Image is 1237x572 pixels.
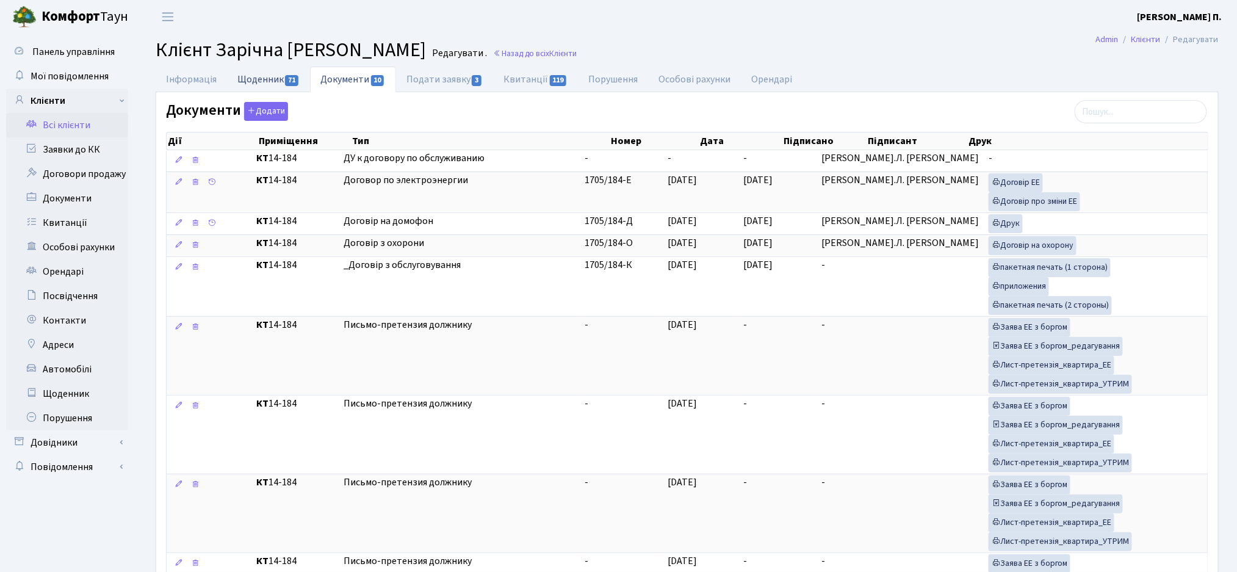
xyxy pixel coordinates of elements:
a: Лист-претензія_квартира_УТРИМ [989,454,1132,472]
a: приложения [989,277,1049,296]
a: Заява ЕЕ з боргом [989,397,1070,416]
a: Адреси [6,333,128,357]
span: _Договір з обслуговування [344,258,575,272]
a: пакетная печать (2 стороны) [989,296,1112,315]
b: Комфорт [41,7,100,26]
a: Лист-претензія_квартира_УТРИМ [989,532,1132,551]
span: [DATE] [668,214,698,228]
a: Договір ЕЕ [989,173,1043,192]
b: КТ [256,554,269,568]
span: - [743,318,747,331]
a: Подати заявку [396,67,493,92]
a: Договір про зміни ЕЕ [989,192,1080,211]
a: Квитанції [493,67,578,92]
span: - [668,151,672,165]
span: Таун [41,7,128,27]
a: Лист-претензія_квартира_ЕЕ [989,435,1114,454]
span: 71 [285,75,298,86]
span: - [585,397,588,410]
b: КТ [256,476,269,489]
span: Письмо-претензия должнику [344,397,575,411]
span: [DATE] [668,318,698,331]
b: КТ [256,173,269,187]
span: [DATE] [743,173,773,187]
span: - [743,397,747,410]
a: Договори продажу [6,162,128,186]
a: [PERSON_NAME] П. [1138,10,1222,24]
span: - [821,318,825,331]
span: Письмо-претензия должнику [344,476,575,490]
span: 1705/184-О [585,236,633,250]
b: КТ [256,214,269,228]
span: 1705/184-Д [585,214,633,228]
small: Редагувати . [430,48,487,59]
a: Інформація [156,67,227,92]
span: [DATE] [668,554,698,568]
span: [DATE] [743,236,773,250]
a: Друк [989,214,1023,233]
a: Клієнти [6,89,128,113]
b: КТ [256,151,269,165]
span: [PERSON_NAME].Л. [PERSON_NAME] [821,151,979,165]
span: Письмо-претензия должнику [344,318,575,332]
span: Клієнти [549,48,577,59]
a: Щоденник [227,67,310,92]
a: Заява ЕЕ з боргом [989,318,1070,337]
span: Договор по электроэнергии [344,173,575,187]
span: [PERSON_NAME].Л. [PERSON_NAME] [821,173,979,187]
span: Договір з охорони [344,236,575,250]
span: - [743,554,747,568]
th: Підписант [867,132,967,150]
button: Документи [244,102,288,121]
span: 1705/184-К [585,258,632,272]
span: 14-184 [256,214,334,228]
a: Всі клієнти [6,113,128,137]
span: - [743,476,747,489]
th: Підписано [783,132,867,150]
a: Лист-претензія_квартира_ЕЕ [989,513,1114,532]
b: КТ [256,236,269,250]
span: 1705/184-Е [585,173,632,187]
span: - [821,476,825,489]
span: - [585,318,588,331]
a: пакетная печать (1 сторона) [989,258,1111,277]
span: 14-184 [256,173,334,187]
th: Номер [610,132,699,150]
a: Посвідчення [6,284,128,308]
a: Заява ЕЕ з боргом [989,476,1070,494]
a: Заява ЕЕ з боргом_редагування [989,416,1123,435]
span: Мої повідомлення [31,70,109,83]
a: Контакти [6,308,128,333]
button: Переключити навігацію [153,7,183,27]
a: Особові рахунки [6,235,128,259]
img: logo.png [12,5,37,29]
span: Договір на домофон [344,214,575,228]
span: Письмо-претензия должнику [344,554,575,568]
span: 14-184 [256,476,334,490]
span: 10 [371,75,384,86]
span: [DATE] [668,173,698,187]
a: Документи [6,186,128,211]
a: Квитанції [6,211,128,235]
a: Повідомлення [6,455,128,479]
th: Друк [968,132,1208,150]
th: Приміщення [258,132,351,150]
a: Орендарі [6,259,128,284]
span: Панель управління [32,45,115,59]
a: Довідники [6,430,128,455]
a: Панель управління [6,40,128,64]
a: Порушення [6,406,128,430]
span: 14-184 [256,397,334,411]
a: Заява ЕЕ з боргом_редагування [989,494,1123,513]
span: 119 [550,75,567,86]
input: Пошук... [1075,100,1207,123]
span: ДУ к договору по обслуживанию [344,151,575,165]
li: Редагувати [1161,33,1219,46]
a: Щоденник [6,382,128,406]
a: Лист-претензія_квартира_УТРИМ [989,375,1132,394]
a: Заява ЕЕ з боргом_редагування [989,337,1123,356]
th: Дата [699,132,783,150]
span: - [821,397,825,410]
span: [DATE] [668,236,698,250]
